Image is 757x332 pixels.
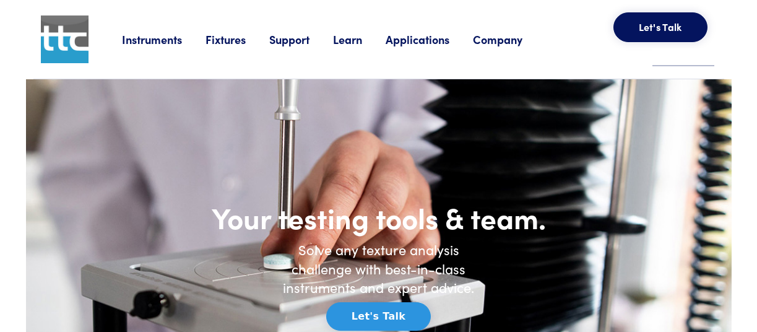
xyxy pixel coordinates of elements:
[333,32,386,47] a: Learn
[386,32,473,47] a: Applications
[274,240,484,297] h6: Solve any texture analysis challenge with best-in-class instruments and expert advice.
[473,32,546,47] a: Company
[122,32,205,47] a: Instruments
[269,32,333,47] a: Support
[205,32,269,47] a: Fixtures
[41,15,89,63] img: ttc_logo_1x1_v1.0.png
[613,12,707,42] button: Let's Talk
[326,302,431,331] button: Let's Talk
[168,199,589,235] h1: Your testing tools & team.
